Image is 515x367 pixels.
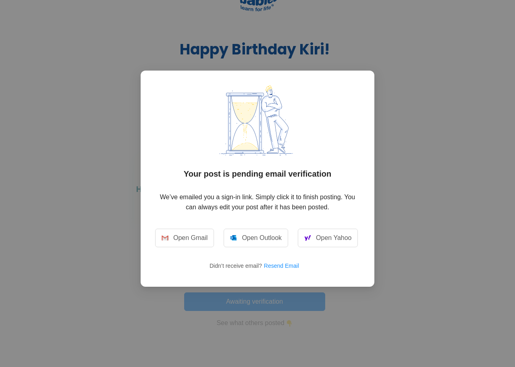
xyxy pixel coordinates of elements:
a: Open Yahoo [298,229,358,247]
p: Didn’t receive email? [155,259,360,272]
button: Resend Email [264,259,305,272]
img: Greeted [162,236,168,241]
p: We’ve emailed you a sign-in link. Simply click it to finish posting. You can always edit your pos... [155,192,360,212]
img: Greeted [230,235,237,241]
h2: Your post is pending email verification [155,168,360,179]
img: Greeted [304,233,311,243]
a: Open Gmail [155,229,214,247]
a: Open Outlook [224,229,288,247]
img: Greeted [197,85,318,156]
